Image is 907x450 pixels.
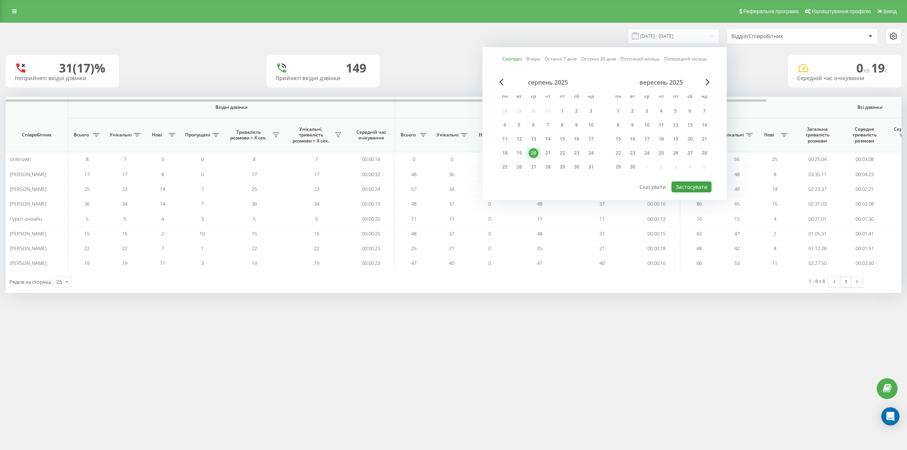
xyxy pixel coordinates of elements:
div: пн 18 серп 2025 р. [498,147,512,159]
span: 65 [734,156,740,162]
div: 19 [671,134,681,144]
span: 0 [413,156,415,162]
div: 6 [529,120,539,130]
div: 20 [529,148,539,158]
div: 9 [572,120,582,130]
span: 22 [84,245,90,252]
div: 11 [500,134,510,144]
div: пт 1 серп 2025 р. [555,105,570,117]
div: пт 19 вер 2025 р. [669,133,683,145]
div: 14 [700,120,709,130]
abbr: четвер [656,91,667,103]
button: Застосувати [672,181,712,192]
abbr: неділя [585,91,597,103]
div: 3 [642,106,652,116]
div: 149 [346,61,366,75]
div: 28 [543,162,553,172]
span: Нові [474,132,493,138]
span: 7 [201,200,204,207]
span: 15 [84,230,90,237]
div: сб 20 вер 2025 р. [683,133,697,145]
div: нд 3 серп 2025 р. [584,105,598,117]
span: 36 [84,200,90,207]
span: 25 [84,186,90,192]
td: 00:00:16 [348,152,395,167]
span: 23 [122,186,127,192]
span: [PERSON_NAME] [10,230,46,237]
span: Унікальні [722,132,744,138]
span: Нові [147,132,166,138]
span: 11 [449,215,454,222]
div: нд 24 серп 2025 р. [584,147,598,159]
span: 8 [86,156,88,162]
div: 21 [543,148,553,158]
a: Останні 30 днів [581,56,616,63]
div: 21 [700,134,709,144]
span: 22 [252,245,257,252]
td: 00:00:16 [633,196,680,211]
span: 17 [314,171,319,178]
span: 48 [734,171,740,178]
span: 48 [411,171,416,178]
span: Вихід [884,8,897,14]
div: ср 20 серп 2025 р. [526,147,541,159]
div: 9 [628,120,638,130]
span: 36 [449,171,454,178]
button: Скасувати [635,181,670,192]
span: 17 [252,171,257,178]
div: 25 [56,278,62,286]
div: чт 25 вер 2025 р. [654,147,669,159]
div: ср 13 серп 2025 р. [526,133,541,145]
div: чт 4 вер 2025 р. [654,105,669,117]
abbr: п’ятниця [557,91,568,103]
span: 8 [774,245,776,252]
div: пт 29 серп 2025 р. [555,161,570,173]
div: 12 [671,120,681,130]
div: чт 14 серп 2025 р. [541,133,555,145]
span: 21 [449,245,454,252]
span: 37 [599,200,605,207]
span: 0 [161,156,164,162]
span: 22 [314,245,319,252]
span: 0 [450,156,453,162]
abbr: середа [641,91,653,103]
div: 19 [514,148,524,158]
div: чт 21 серп 2025 р. [541,147,555,159]
span: 22 [122,245,127,252]
div: 26 [671,148,681,158]
span: 8 [161,171,164,178]
div: пт 26 вер 2025 р. [669,147,683,159]
div: вт 16 вер 2025 р. [625,133,640,145]
div: 10 [642,120,652,130]
span: 48 [537,230,542,237]
div: чт 11 вер 2025 р. [654,119,669,131]
span: 37 [449,230,454,237]
div: 10 [586,120,596,130]
td: 00:01:51 [841,241,888,256]
span: 48 [697,245,702,252]
span: 36 [252,200,257,207]
a: Сьогодні [502,56,522,63]
td: 00:00:32 [348,167,395,181]
div: 5 [671,106,681,116]
span: Унікальні, тривалість розмови > Х сек. [289,126,333,144]
span: 5 [124,215,126,222]
span: Всього [399,132,418,138]
a: 1 [840,277,851,287]
td: 00:00:18 [633,241,680,256]
span: Співробітник [12,132,61,138]
div: 24 [586,148,596,158]
abbr: субота [684,91,696,103]
span: 7 [161,245,164,252]
div: ср 24 вер 2025 р. [640,147,654,159]
span: Унікальні [436,132,458,138]
span: 5 [315,215,318,222]
div: пн 1 вер 2025 р. [611,105,625,117]
div: чт 18 вер 2025 р. [654,133,669,145]
td: 00:01:41 [841,226,888,241]
td: 00:00:25 [348,226,395,241]
div: 15 [613,134,623,144]
td: 00:02:21 [841,182,888,196]
span: 11 [599,215,605,222]
div: пт 22 серп 2025 р. [555,147,570,159]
